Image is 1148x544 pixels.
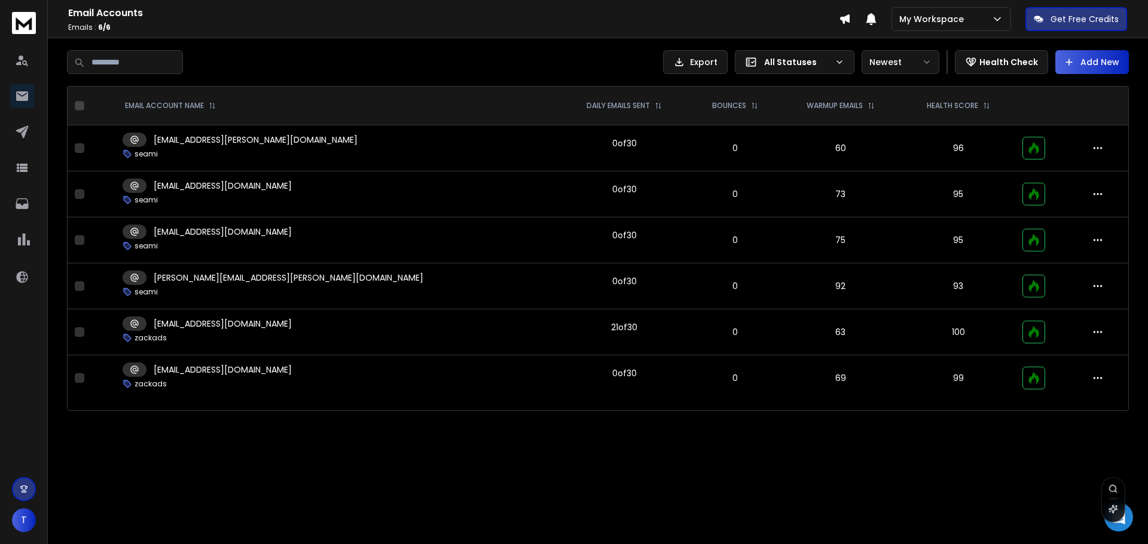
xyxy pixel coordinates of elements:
button: Add New [1055,50,1129,74]
p: WARMUP EMAILS [807,101,863,110]
p: seami [135,287,158,297]
p: seami [135,195,158,205]
td: 75 [780,217,901,263]
p: 0 [697,142,773,154]
td: 92 [780,263,901,309]
td: 93 [901,263,1015,309]
p: HEALTH SCORE [927,101,978,110]
td: 73 [780,171,901,217]
td: 60 [780,125,901,171]
div: 21 of 30 [611,321,637,333]
td: 96 [901,125,1015,171]
p: 0 [697,372,773,384]
td: 100 [901,309,1015,355]
button: T [12,508,36,532]
p: DAILY EMAILS SENT [587,101,650,110]
button: Get Free Credits [1025,7,1127,31]
p: [EMAIL_ADDRESS][DOMAIN_NAME] [154,226,292,238]
p: [EMAIL_ADDRESS][PERSON_NAME][DOMAIN_NAME] [154,134,358,146]
button: Newest [862,50,939,74]
span: 6 / 6 [98,22,111,32]
div: 0 of 30 [612,367,637,379]
p: Get Free Credits [1051,13,1119,25]
td: 63 [780,309,901,355]
td: 99 [901,355,1015,401]
p: All Statuses [764,56,830,68]
p: zackads [135,333,167,343]
td: 95 [901,171,1015,217]
td: 95 [901,217,1015,263]
p: BOUNCES [712,101,746,110]
p: 0 [697,326,773,338]
p: 0 [697,280,773,292]
img: logo [12,12,36,34]
td: 69 [780,355,901,401]
p: Emails : [68,23,839,32]
button: Export [663,50,728,74]
div: 0 of 30 [612,229,637,241]
div: 0 of 30 [612,275,637,287]
div: 0 of 30 [612,137,637,149]
p: [EMAIL_ADDRESS][DOMAIN_NAME] [154,318,292,330]
p: [EMAIL_ADDRESS][DOMAIN_NAME] [154,180,292,192]
p: 0 [697,188,773,200]
p: seami [135,241,158,251]
p: Health Check [979,56,1038,68]
p: seami [135,149,158,159]
p: [PERSON_NAME][EMAIL_ADDRESS][PERSON_NAME][DOMAIN_NAME] [154,272,423,284]
div: EMAIL ACCOUNT NAME [125,101,216,110]
h1: Email Accounts [68,6,839,20]
p: My Workspace [899,13,969,25]
button: Health Check [955,50,1048,74]
div: 0 of 30 [612,183,637,195]
p: zackads [135,379,167,389]
p: [EMAIL_ADDRESS][DOMAIN_NAME] [154,364,292,376]
p: 0 [697,234,773,246]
